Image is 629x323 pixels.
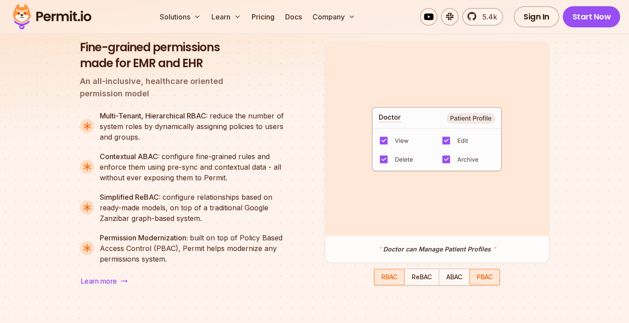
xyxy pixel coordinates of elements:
div: built on top of Policy Based Access Control (PBAC), Permit helps modernize any permissions system. [100,232,292,264]
span: RBAC [381,273,397,281]
p: Doctor can Manage Patient Profiles [334,245,540,254]
a: Sign In [514,6,559,27]
span: " [493,245,496,253]
span: ReBAC [412,273,432,281]
a: Docs [282,8,305,26]
strong: Simplified ReBAC: [100,193,162,201]
strong: Multi-Tenant, Hierarchical RBAC: [100,111,210,120]
span: 5.4k [477,11,497,22]
img: RBAC [372,107,502,171]
div: reduce the number of system roles by dynamically assigning policies to users and groups. [100,110,292,142]
span: ABAC [446,273,462,281]
strong: Contextual ABAC: [100,152,162,161]
a: Start Now [563,6,621,27]
h3: Fine-grained permissions made for EMR and EHR [80,40,292,72]
a: Pricing [248,8,278,26]
span: Learn more [81,276,117,286]
img: Permit logo [9,2,95,32]
button: Solutions [156,8,204,26]
a: Learn more [80,275,128,287]
div: configure fine-grained rules and enforce them using pre-sync and contextual data - all without ev... [100,151,292,183]
button: Learn [208,8,245,26]
p: An all-inclusive, healthcare oriented permission model [80,75,292,100]
a: 5.4k [462,8,503,26]
button: Company [309,8,359,26]
span: PBAC [477,273,493,281]
span: " [378,245,381,253]
strong: Permission Modernization: [100,233,190,242]
div: configure relationships based on ready-made models, on top of a traditional Google Zanzibar graph... [100,192,292,224]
